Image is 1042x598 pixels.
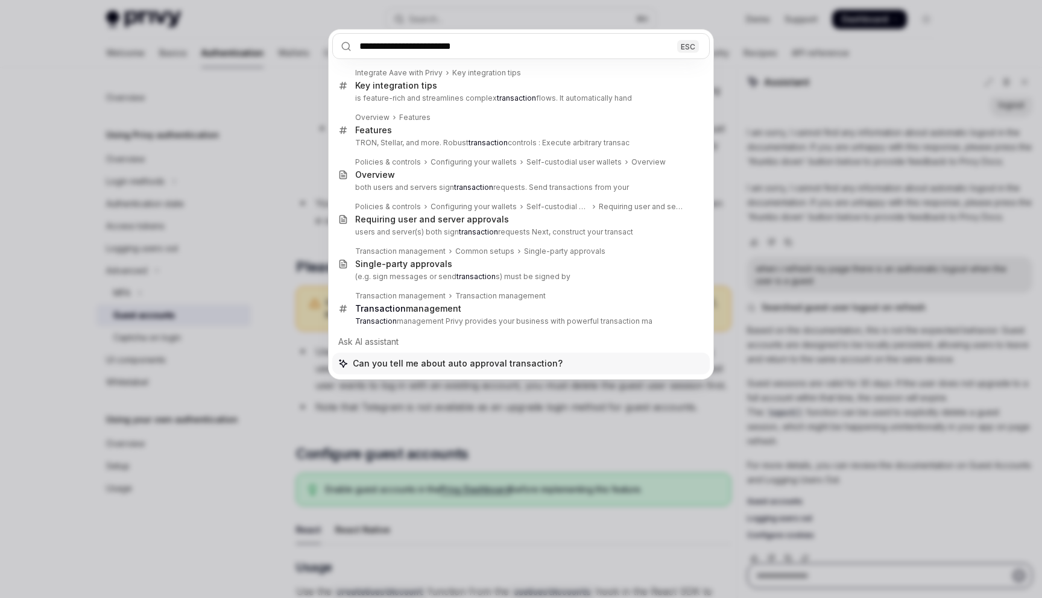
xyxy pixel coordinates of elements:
div: Requiring user and server approvals [355,214,509,225]
div: Key integration tips [452,68,521,78]
div: Transaction management [355,291,446,301]
div: Single-party approvals [524,247,605,256]
p: TRON, Stellar, and more. Robust controls : Execute arbitrary transac [355,138,684,148]
div: Transaction management [355,247,446,256]
div: Overview [355,113,390,122]
b: transaction [459,227,498,236]
p: is feature-rich and streamlines complex flows. It automatically hand [355,93,684,103]
p: (e.g. sign messages or send s) must be signed by [355,272,684,282]
div: ESC [677,40,699,52]
div: Configuring your wallets [431,202,517,212]
b: transaction [469,138,508,147]
b: Transaction [355,316,397,326]
div: Features [355,125,392,136]
div: Single-party approvals [355,259,452,269]
div: Configuring your wallets [431,157,517,167]
div: Transaction management [455,291,546,301]
b: transaction [454,183,493,192]
div: Requiring user and server approvals [599,202,684,212]
div: Integrate Aave with Privy [355,68,443,78]
div: Policies & controls [355,157,421,167]
div: Self-custodial user wallets [526,202,589,212]
b: Transaction [355,303,406,313]
div: Key integration tips [355,80,437,91]
div: Policies & controls [355,202,421,212]
div: Common setups [455,247,514,256]
p: both users and servers sign requests. Send transactions from your [355,183,684,192]
b: transaction [497,93,536,102]
p: management Privy provides your business with powerful transaction ma [355,316,684,326]
div: management [355,303,461,314]
div: Self-custodial user wallets [526,157,622,167]
span: Can you tell me about auto approval transaction? [353,357,563,370]
p: users and server(s) both sign requests Next, construct your transact [355,227,684,237]
b: transaction [456,272,496,281]
div: Ask AI assistant [332,331,710,353]
div: Overview [631,157,666,167]
div: Features [399,113,431,122]
div: Overview [355,169,395,180]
